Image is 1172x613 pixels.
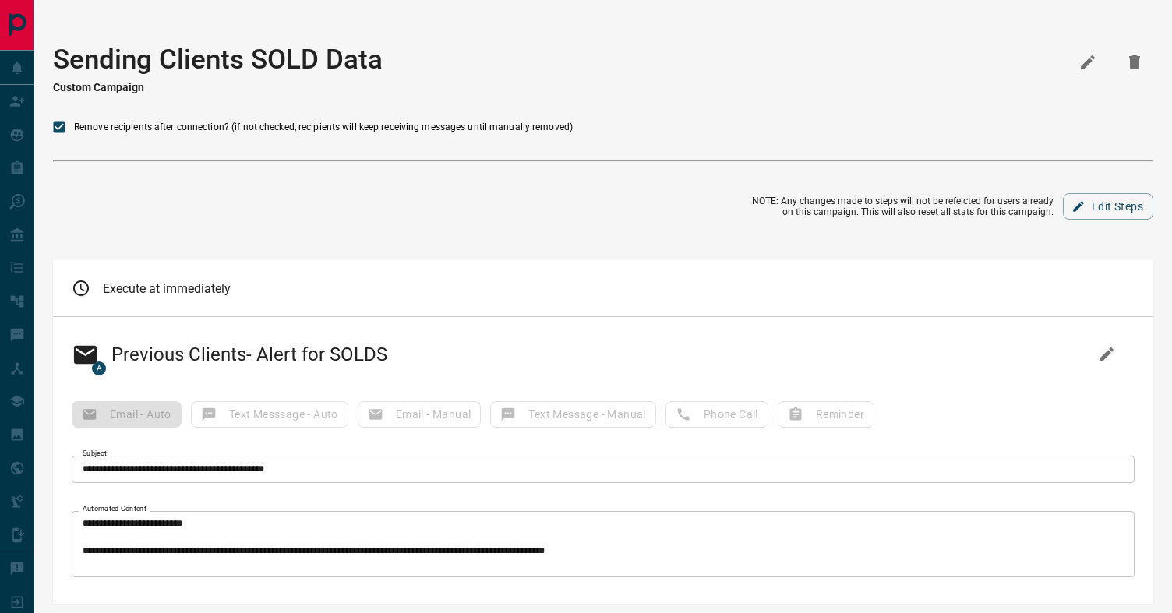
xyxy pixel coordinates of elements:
h3: Custom Campaign [53,81,1153,93]
label: Automated Content [83,504,146,514]
div: Execute at immediately [72,279,231,298]
p: NOTE: Any changes made to steps will not be refelcted for users already on this campaign. This wi... [742,196,1054,217]
button: Edit Steps [1063,193,1153,220]
h1: Sending Clients SOLD Data [53,44,383,76]
span: A [92,361,106,375]
span: Remove recipients after connection? (if not checked, recipients will keep receiving messages unti... [74,120,573,134]
h2: Previous Clients- Alert for SOLDS [72,336,387,373]
label: Subject [83,449,107,459]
